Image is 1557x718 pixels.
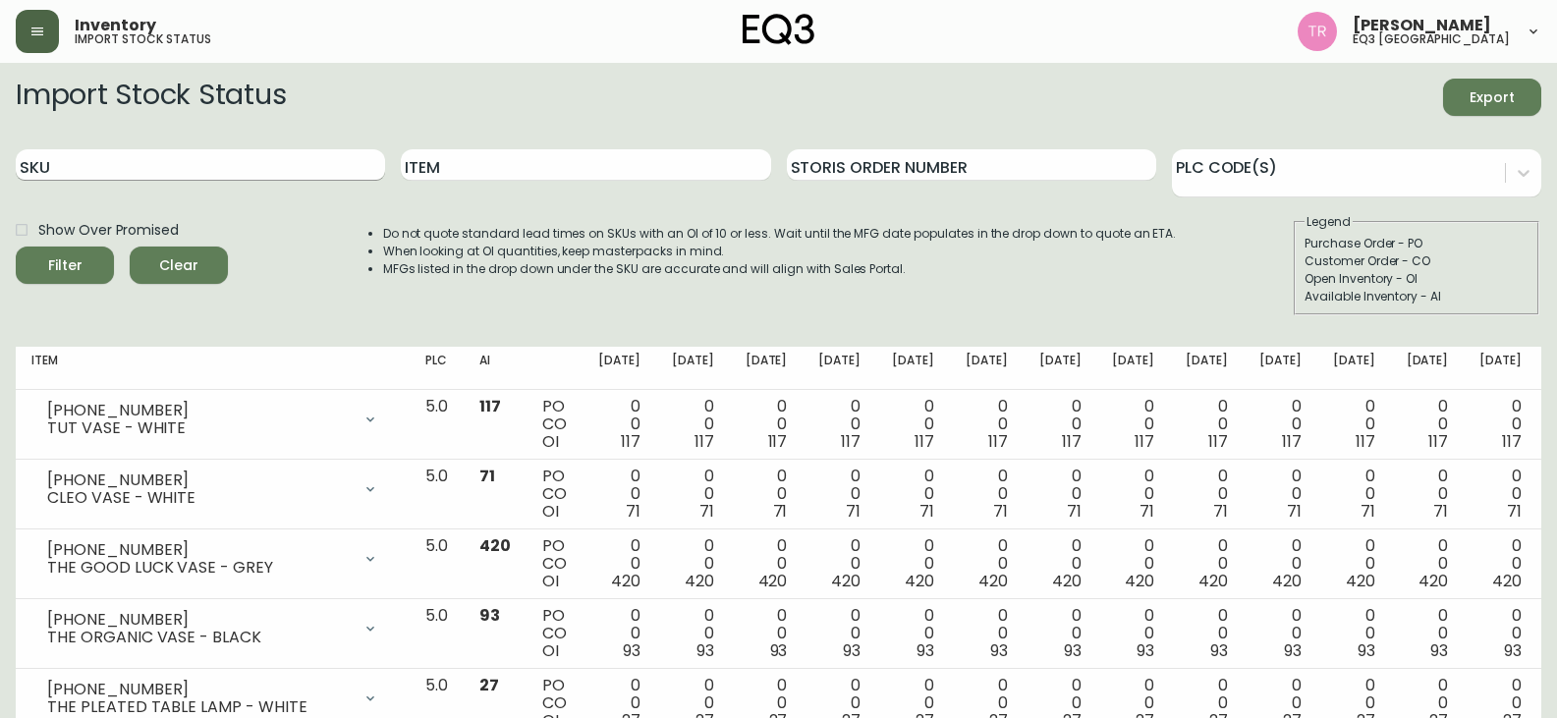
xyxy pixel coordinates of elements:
[672,468,714,521] div: 0 0
[1361,500,1375,523] span: 71
[1305,252,1529,270] div: Customer Order - CO
[583,347,656,390] th: [DATE]
[542,468,567,521] div: PO CO
[383,225,1177,243] li: Do not quote standard lead times on SKUs with an OI of 10 or less. Wait until the MFG date popula...
[1062,430,1082,453] span: 117
[841,430,861,453] span: 117
[479,465,495,487] span: 71
[1433,500,1448,523] span: 71
[1244,347,1317,390] th: [DATE]
[47,419,351,437] div: TUT VASE - WHITE
[1305,235,1529,252] div: Purchase Order - PO
[892,398,934,451] div: 0 0
[1198,570,1228,592] span: 420
[993,500,1008,523] span: 71
[16,79,286,116] h2: Import Stock Status
[1039,398,1082,451] div: 0 0
[768,430,788,453] span: 117
[966,468,1008,521] div: 0 0
[31,537,394,580] div: [PHONE_NUMBER]THE GOOD LUCK VASE - GREY
[1272,570,1302,592] span: 420
[47,559,351,577] div: THE GOOD LUCK VASE - GREY
[892,537,934,590] div: 0 0
[1479,468,1522,521] div: 0 0
[1479,607,1522,660] div: 0 0
[1186,537,1228,590] div: 0 0
[410,599,464,669] td: 5.0
[410,529,464,599] td: 5.0
[1112,468,1154,521] div: 0 0
[1140,500,1154,523] span: 71
[1333,607,1375,660] div: 0 0
[1464,347,1537,390] th: [DATE]
[818,607,861,660] div: 0 0
[1356,430,1375,453] span: 117
[1186,398,1228,451] div: 0 0
[1112,607,1154,660] div: 0 0
[1418,570,1448,592] span: 420
[1443,79,1541,116] button: Export
[966,398,1008,451] div: 0 0
[1391,347,1465,390] th: [DATE]
[542,537,567,590] div: PO CO
[966,607,1008,660] div: 0 0
[611,570,640,592] span: 420
[758,570,788,592] span: 420
[746,537,788,590] div: 0 0
[1213,500,1228,523] span: 71
[1504,639,1522,662] span: 93
[1407,398,1449,451] div: 0 0
[1353,33,1510,45] h5: eq3 [GEOGRAPHIC_DATA]
[1052,570,1082,592] span: 420
[542,570,559,592] span: OI
[479,395,501,417] span: 117
[1479,537,1522,590] div: 0 0
[803,347,876,390] th: [DATE]
[1096,347,1170,390] th: [DATE]
[892,468,934,521] div: 0 0
[410,460,464,529] td: 5.0
[598,398,640,451] div: 0 0
[1112,398,1154,451] div: 0 0
[542,430,559,453] span: OI
[905,570,934,592] span: 420
[1186,468,1228,521] div: 0 0
[915,430,934,453] span: 117
[1305,213,1353,231] legend: Legend
[623,639,640,662] span: 93
[696,639,714,662] span: 93
[1502,430,1522,453] span: 117
[1210,639,1228,662] span: 93
[1067,500,1082,523] span: 71
[978,570,1008,592] span: 420
[621,430,640,453] span: 117
[1259,398,1302,451] div: 0 0
[1305,288,1529,305] div: Available Inventory - AI
[542,398,567,451] div: PO CO
[672,537,714,590] div: 0 0
[1333,537,1375,590] div: 0 0
[1287,500,1302,523] span: 71
[47,402,351,419] div: [PHONE_NUMBER]
[47,541,351,559] div: [PHONE_NUMBER]
[31,398,394,441] div: [PHONE_NUMBER]TUT VASE - WHITE
[917,639,934,662] span: 93
[1039,468,1082,521] div: 0 0
[1282,430,1302,453] span: 117
[479,674,499,696] span: 27
[16,347,410,390] th: Item
[672,607,714,660] div: 0 0
[1333,398,1375,451] div: 0 0
[75,18,156,33] span: Inventory
[47,611,351,629] div: [PHONE_NUMBER]
[1125,570,1154,592] span: 420
[626,500,640,523] span: 71
[770,639,788,662] span: 93
[1333,468,1375,521] div: 0 0
[542,607,567,660] div: PO CO
[695,430,714,453] span: 117
[598,537,640,590] div: 0 0
[1430,639,1448,662] span: 93
[1284,639,1302,662] span: 93
[746,468,788,521] div: 0 0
